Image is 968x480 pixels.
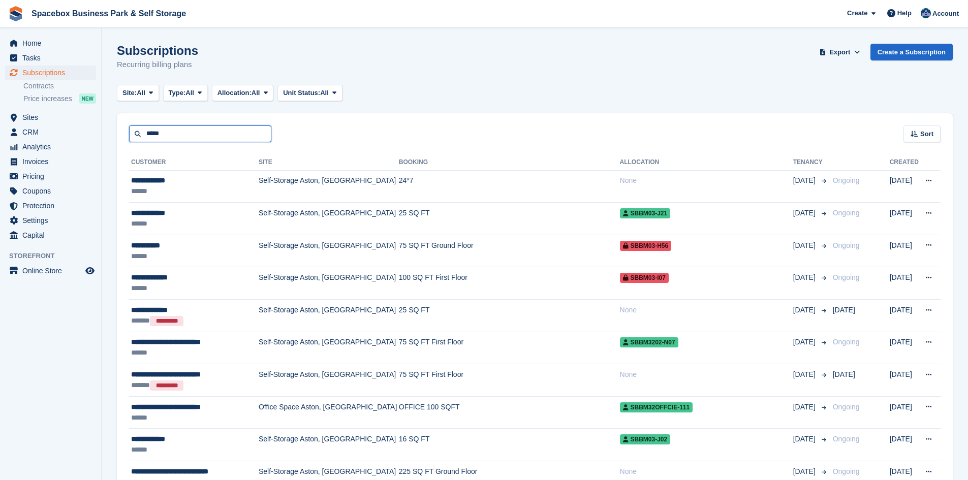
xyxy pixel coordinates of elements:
[259,170,399,203] td: Self-Storage Aston, [GEOGRAPHIC_DATA]
[5,66,96,80] a: menu
[793,208,818,218] span: [DATE]
[932,9,959,19] span: Account
[22,110,83,124] span: Sites
[5,36,96,50] a: menu
[620,175,793,186] div: None
[833,435,860,443] span: Ongoing
[833,370,855,378] span: [DATE]
[890,203,919,235] td: [DATE]
[259,203,399,235] td: Self-Storage Aston, [GEOGRAPHIC_DATA]
[22,140,83,154] span: Analytics
[277,85,342,102] button: Unit Status: All
[829,47,850,57] span: Export
[22,213,83,228] span: Settings
[890,235,919,267] td: [DATE]
[23,81,96,91] a: Contracts
[793,402,818,412] span: [DATE]
[259,154,399,171] th: Site
[5,140,96,154] a: menu
[620,208,671,218] span: SBBM03-J21
[23,93,96,104] a: Price increases NEW
[212,85,274,102] button: Allocation: All
[163,85,208,102] button: Type: All
[79,93,96,104] div: NEW
[833,241,860,249] span: Ongoing
[84,265,96,277] a: Preview store
[890,364,919,397] td: [DATE]
[847,8,867,18] span: Create
[620,273,669,283] span: SBBM03-I07
[259,300,399,332] td: Self-Storage Aston, [GEOGRAPHIC_DATA]
[399,154,620,171] th: Booking
[793,240,818,251] span: [DATE]
[399,203,620,235] td: 25 SQ FT
[22,66,83,80] span: Subscriptions
[620,337,678,347] span: SBBM3202-N07
[117,85,159,102] button: Site: All
[399,267,620,300] td: 100 SQ FT First Floor
[870,44,953,60] a: Create a Subscription
[620,369,793,380] div: None
[122,88,137,98] span: Site:
[22,169,83,183] span: Pricing
[22,36,83,50] span: Home
[833,467,860,475] span: Ongoing
[399,332,620,364] td: 75 SQ FT First Floor
[283,88,320,98] span: Unit Status:
[793,272,818,283] span: [DATE]
[5,110,96,124] a: menu
[890,429,919,461] td: [DATE]
[620,154,793,171] th: Allocation
[793,175,818,186] span: [DATE]
[793,466,818,477] span: [DATE]
[897,8,912,18] span: Help
[5,169,96,183] a: menu
[259,267,399,300] td: Self-Storage Aston, [GEOGRAPHIC_DATA]
[117,59,198,71] p: Recurring billing plans
[833,176,860,184] span: Ongoing
[5,264,96,278] a: menu
[890,300,919,332] td: [DATE]
[259,364,399,397] td: Self-Storage Aston, [GEOGRAPHIC_DATA]
[833,273,860,281] span: Ongoing
[5,51,96,65] a: menu
[22,264,83,278] span: Online Store
[5,228,96,242] a: menu
[890,332,919,364] td: [DATE]
[27,5,190,22] a: Spacebox Business Park & Self Storage
[399,300,620,332] td: 25 SQ FT
[320,88,329,98] span: All
[793,154,829,171] th: Tenancy
[793,369,818,380] span: [DATE]
[259,429,399,461] td: Self-Storage Aston, [GEOGRAPHIC_DATA]
[833,338,860,346] span: Ongoing
[620,402,693,412] span: SBBM32OFFCIE-111
[5,199,96,213] a: menu
[890,396,919,429] td: [DATE]
[22,125,83,139] span: CRM
[22,228,83,242] span: Capital
[5,125,96,139] a: menu
[793,434,818,444] span: [DATE]
[129,154,259,171] th: Customer
[259,235,399,267] td: Self-Storage Aston, [GEOGRAPHIC_DATA]
[252,88,260,98] span: All
[5,213,96,228] a: menu
[818,44,862,60] button: Export
[399,396,620,429] td: OFFICE 100 SQFT
[793,305,818,315] span: [DATE]
[833,403,860,411] span: Ongoing
[9,251,101,261] span: Storefront
[890,170,919,203] td: [DATE]
[5,184,96,198] a: menu
[620,434,671,444] span: SBBM03-J02
[137,88,145,98] span: All
[22,199,83,213] span: Protection
[833,306,855,314] span: [DATE]
[22,184,83,198] span: Coupons
[399,364,620,397] td: 75 SQ FT First Floor
[217,88,252,98] span: Allocation:
[399,429,620,461] td: 16 SQ FT
[620,305,793,315] div: None
[620,241,672,251] span: SBBM03-H56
